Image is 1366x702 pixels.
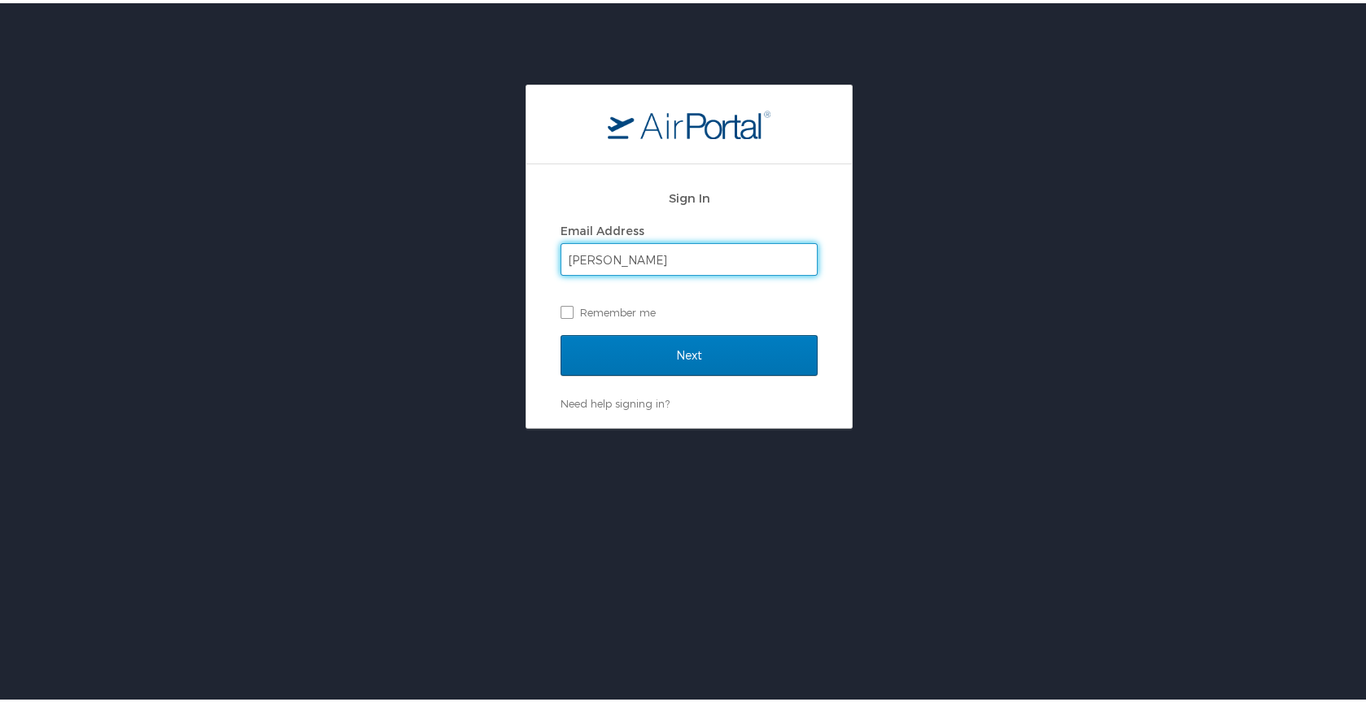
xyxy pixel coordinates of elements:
input: Next [561,332,818,373]
img: logo [608,107,770,136]
h2: Sign In [561,185,818,204]
label: Email Address [561,220,644,234]
a: Need help signing in? [561,394,670,407]
label: Remember me [561,297,818,321]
